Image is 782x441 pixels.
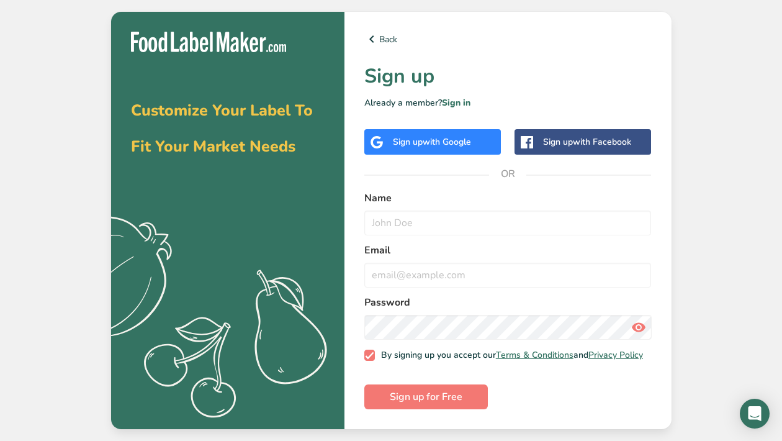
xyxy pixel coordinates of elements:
span: By signing up you accept our and [375,350,643,361]
input: John Doe [364,211,652,235]
label: Email [364,243,652,258]
label: Name [364,191,652,206]
div: Open Intercom Messenger [740,399,770,429]
a: Terms & Conditions [496,349,573,361]
span: OR [489,155,526,193]
input: email@example.com [364,263,652,288]
button: Sign up for Free [364,384,488,409]
a: Privacy Policy [588,349,643,361]
div: Sign up [393,135,471,148]
img: Food Label Maker [131,32,286,52]
h1: Sign up [364,61,652,91]
span: Customize Your Label To Fit Your Market Needs [131,100,313,157]
a: Back [364,32,652,47]
label: Password [364,295,652,310]
div: Sign up [543,135,631,148]
a: Sign in [442,97,470,109]
p: Already a member? [364,96,652,109]
span: Sign up for Free [390,389,462,404]
span: with Facebook [573,136,631,148]
span: with Google [423,136,471,148]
